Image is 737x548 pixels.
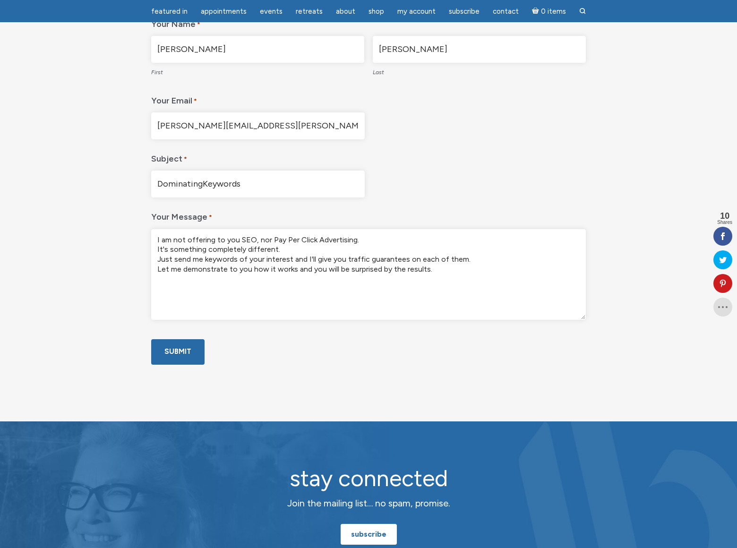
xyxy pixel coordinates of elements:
span: Retreats [296,7,323,16]
a: Events [254,2,288,21]
a: Contact [487,2,524,21]
a: Retreats [290,2,328,21]
span: Events [260,7,283,16]
a: Appointments [195,2,252,21]
span: 10 [717,212,732,220]
span: About [336,7,355,16]
a: Subscribe [443,2,485,21]
span: Subscribe [449,7,480,16]
label: Your Email [151,89,197,109]
span: featured in [151,7,188,16]
label: Last [373,63,586,80]
p: Join the mailing list… no spam, promise. [201,496,536,511]
a: subscribe [341,524,397,545]
span: Shop [368,7,384,16]
i: Cart [532,7,541,16]
input: Submit [151,339,205,364]
span: Contact [493,7,519,16]
a: About [330,2,361,21]
span: Shares [717,220,732,225]
span: Appointments [201,7,247,16]
span: 0 items [541,8,566,15]
legend: Your Name [151,12,586,33]
a: Cart0 items [526,1,572,21]
a: featured in [146,2,193,21]
h2: stay connected [201,466,536,491]
span: My Account [397,7,436,16]
label: First [151,63,364,80]
label: Subject [151,147,187,167]
label: Your Message [151,205,212,225]
a: My Account [392,2,441,21]
a: Shop [363,2,390,21]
